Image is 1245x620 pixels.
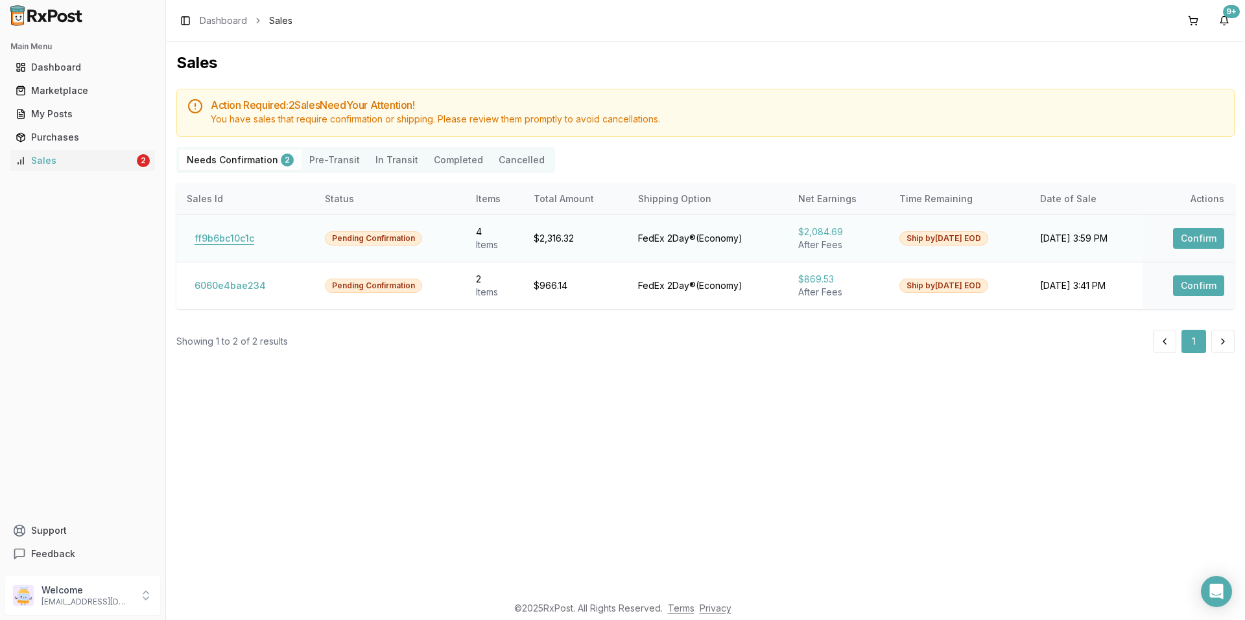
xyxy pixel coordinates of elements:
div: Pending Confirmation [325,279,422,293]
span: Feedback [31,547,75,560]
a: Dashboard [200,14,247,27]
th: Time Remaining [889,183,1029,214]
p: [EMAIL_ADDRESS][DOMAIN_NAME] [41,597,132,607]
button: 6060e4bae234 [187,275,274,296]
div: $2,084.69 [798,225,879,238]
button: Support [5,519,160,542]
div: 9+ [1223,5,1240,18]
button: Dashboard [5,57,160,78]
th: Actions [1143,183,1235,214]
button: Completed [426,150,491,170]
a: Marketplace [10,79,155,102]
button: Marketplace [5,80,160,101]
nav: breadcrumb [200,14,292,27]
button: In Transit [368,150,426,170]
div: 2 [281,154,294,166]
h5: Action Required: 2 Sale s Need Your Attention! [211,100,1224,110]
button: Feedback [5,542,160,566]
div: Purchases [16,131,150,144]
th: Shipping Option [628,183,788,214]
div: $869.53 [798,273,879,286]
div: You have sales that require confirmation or shipping. Please review them promptly to avoid cancel... [211,113,1224,126]
th: Net Earnings [788,183,889,214]
th: Total Amount [523,183,627,214]
div: [DATE] 3:59 PM [1040,232,1132,245]
p: Welcome [41,584,132,597]
div: Pending Confirmation [325,231,422,246]
th: Date of Sale [1030,183,1143,214]
a: Sales2 [10,149,155,172]
button: 9+ [1214,10,1235,31]
div: After Fees [798,238,879,251]
th: Items [466,183,524,214]
div: Item s [476,238,514,251]
button: My Posts [5,104,160,124]
a: Purchases [10,126,155,149]
div: 2 [476,273,514,286]
a: Terms [668,603,694,614]
div: My Posts [16,108,150,121]
div: 2 [137,154,150,167]
div: Marketplace [16,84,150,97]
div: 4 [476,225,514,238]
button: Sales2 [5,150,160,171]
th: Status [314,183,466,214]
div: Dashboard [16,61,150,74]
div: After Fees [798,286,879,299]
th: Sales Id [176,183,314,214]
img: RxPost Logo [5,5,88,26]
div: Ship by [DATE] EOD [899,231,988,246]
div: FedEx 2Day® ( Economy ) [638,232,777,245]
h2: Main Menu [10,41,155,52]
button: Purchases [5,127,160,148]
button: Cancelled [491,150,552,170]
div: Open Intercom Messenger [1201,576,1232,607]
button: ff9b6bc10c1c [187,228,262,249]
div: Sales [16,154,134,167]
div: Showing 1 to 2 of 2 results [176,335,288,348]
div: $2,316.32 [534,232,617,245]
div: Ship by [DATE] EOD [899,279,988,293]
div: FedEx 2Day® ( Economy ) [638,279,777,292]
h1: Sales [176,52,1235,73]
span: Sales [269,14,292,27]
div: $966.14 [534,279,617,292]
button: Pre-Transit [302,150,368,170]
button: Confirm [1173,275,1224,296]
button: Needs Confirmation [179,150,302,170]
div: [DATE] 3:41 PM [1040,279,1132,292]
a: Privacy [700,603,731,614]
button: Confirm [1173,228,1224,249]
img: User avatar [13,585,34,606]
a: Dashboard [10,56,155,79]
div: Item s [476,286,514,299]
button: 1 [1181,330,1206,353]
a: My Posts [10,102,155,126]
